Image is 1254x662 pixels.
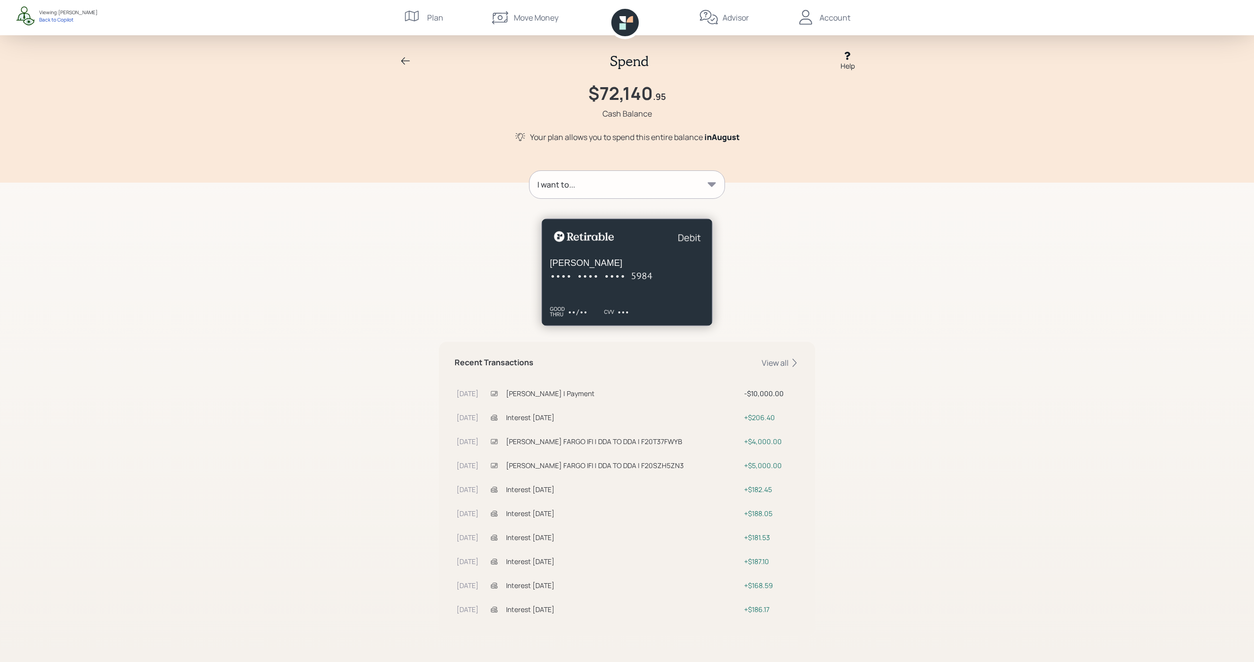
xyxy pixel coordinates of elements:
[820,12,850,24] div: Account
[744,484,797,495] div: $182.45
[530,131,740,143] div: Your plan allows you to spend this entire balance
[841,61,855,71] div: Help
[653,92,666,102] h4: .95
[514,12,558,24] div: Move Money
[506,556,740,567] div: Interest [DATE]
[744,532,797,543] div: $181.53
[506,508,740,519] div: Interest [DATE]
[457,580,486,591] div: [DATE]
[610,53,649,70] h2: Spend
[457,484,486,495] div: [DATE]
[723,12,749,24] div: Advisor
[506,604,740,615] div: Interest [DATE]
[744,604,797,615] div: $186.17
[39,16,97,23] div: Back to Copilot
[457,556,486,567] div: [DATE]
[506,388,740,399] div: [PERSON_NAME] | Payment
[744,556,797,567] div: $187.10
[704,132,740,142] span: in August
[457,412,486,423] div: [DATE]
[506,484,740,495] div: Interest [DATE]
[457,460,486,471] div: [DATE]
[39,9,97,16] div: Viewing: [PERSON_NAME]
[506,436,740,447] div: [PERSON_NAME] FARGO IFI | DDA TO DDA | F20T37FWYB
[537,179,575,190] div: I want to...
[744,508,797,519] div: $188.05
[744,580,797,591] div: $168.59
[457,532,486,543] div: [DATE]
[603,108,652,119] div: Cash Balance
[457,508,486,519] div: [DATE]
[506,532,740,543] div: Interest [DATE]
[588,83,653,104] h1: $72,140
[506,460,740,471] div: [PERSON_NAME] FARGO IFI | DDA TO DDA | F20SZH5ZN3
[744,388,797,399] div: $10,000.00
[506,580,740,591] div: Interest [DATE]
[457,388,486,399] div: [DATE]
[744,460,797,471] div: $5,000.00
[744,436,797,447] div: $4,000.00
[762,357,799,368] div: View all
[457,436,486,447] div: [DATE]
[506,412,740,423] div: Interest [DATE]
[427,12,443,24] div: Plan
[455,358,533,367] h5: Recent Transactions
[457,604,486,615] div: [DATE]
[744,412,797,423] div: $206.40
